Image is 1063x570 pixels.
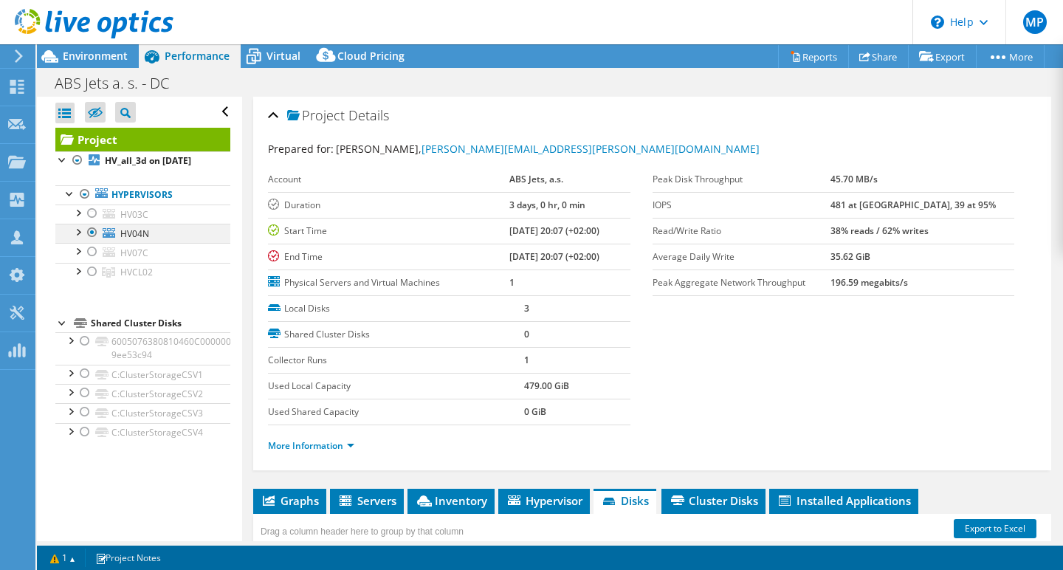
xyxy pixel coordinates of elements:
[55,205,230,224] a: HV03C
[55,384,230,403] a: C:ClusterStorageCSV2
[653,198,830,213] label: IOPS
[653,250,830,264] label: Average Daily Write
[120,247,148,259] span: HV07C
[931,16,944,29] svg: \n
[336,142,760,156] span: [PERSON_NAME],
[1023,10,1047,34] span: MP
[120,208,148,221] span: HV03C
[669,493,758,508] span: Cluster Disks
[524,405,546,418] b: 0 GiB
[348,106,389,124] span: Details
[120,266,153,278] span: HVCL02
[268,250,509,264] label: End Time
[268,405,524,419] label: Used Shared Capacity
[830,199,996,211] b: 481 at [GEOGRAPHIC_DATA], 39 at 95%
[509,224,599,237] b: [DATE] 20:07 (+02:00)
[165,49,230,63] span: Performance
[337,493,396,508] span: Servers
[55,403,230,422] a: C:ClusterStorageCSV3
[653,275,830,290] label: Peak Aggregate Network Throughput
[268,327,524,342] label: Shared Cluster Disks
[830,276,908,289] b: 196.59 megabits/s
[55,243,230,262] a: HV07C
[257,521,467,542] div: Drag a column header here to group by that column
[601,493,649,508] span: Disks
[105,154,191,167] b: HV_all_3d on [DATE]
[976,45,1045,68] a: More
[509,173,563,185] b: ABS Jets, a.s.
[415,493,487,508] span: Inventory
[954,519,1036,538] a: Export to Excel
[268,275,509,290] label: Physical Servers and Virtual Machines
[422,142,760,156] a: [PERSON_NAME][EMAIL_ADDRESS][PERSON_NAME][DOMAIN_NAME]
[261,493,319,508] span: Graphs
[848,45,909,68] a: Share
[55,128,230,151] a: Project
[48,75,192,92] h1: ABS Jets a. s. - DC
[778,45,849,68] a: Reports
[337,49,405,63] span: Cloud Pricing
[268,224,509,238] label: Start Time
[55,423,230,442] a: C:ClusterStorageCSV4
[268,301,524,316] label: Local Disks
[40,549,86,567] a: 1
[120,227,149,240] span: HV04N
[777,493,911,508] span: Installed Applications
[268,379,524,394] label: Used Local Capacity
[85,549,171,567] a: Project Notes
[268,172,509,187] label: Account
[524,328,529,340] b: 0
[55,365,230,384] a: C:ClusterStorageCSV1
[268,439,354,452] a: More Information
[55,263,230,282] a: HVCL02
[509,250,599,263] b: [DATE] 20:07 (+02:00)
[55,151,230,171] a: HV_all_3d on [DATE]
[266,49,300,63] span: Virtual
[908,45,977,68] a: Export
[55,185,230,205] a: Hypervisors
[506,493,582,508] span: Hypervisor
[653,224,830,238] label: Read/Write Ratio
[830,250,870,263] b: 35.62 GiB
[55,332,230,365] a: 6005076380810460C000000000000080-9ee53c94
[524,380,569,392] b: 479.00 GiB
[524,354,529,366] b: 1
[830,224,929,237] b: 38% reads / 62% writes
[268,353,524,368] label: Collector Runs
[91,315,230,332] div: Shared Cluster Disks
[830,173,878,185] b: 45.70 MB/s
[524,302,529,315] b: 3
[63,49,128,63] span: Environment
[653,172,830,187] label: Peak Disk Throughput
[509,276,515,289] b: 1
[268,198,509,213] label: Duration
[268,142,334,156] label: Prepared for:
[287,109,345,123] span: Project
[509,199,585,211] b: 3 days, 0 hr, 0 min
[55,224,230,243] a: HV04N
